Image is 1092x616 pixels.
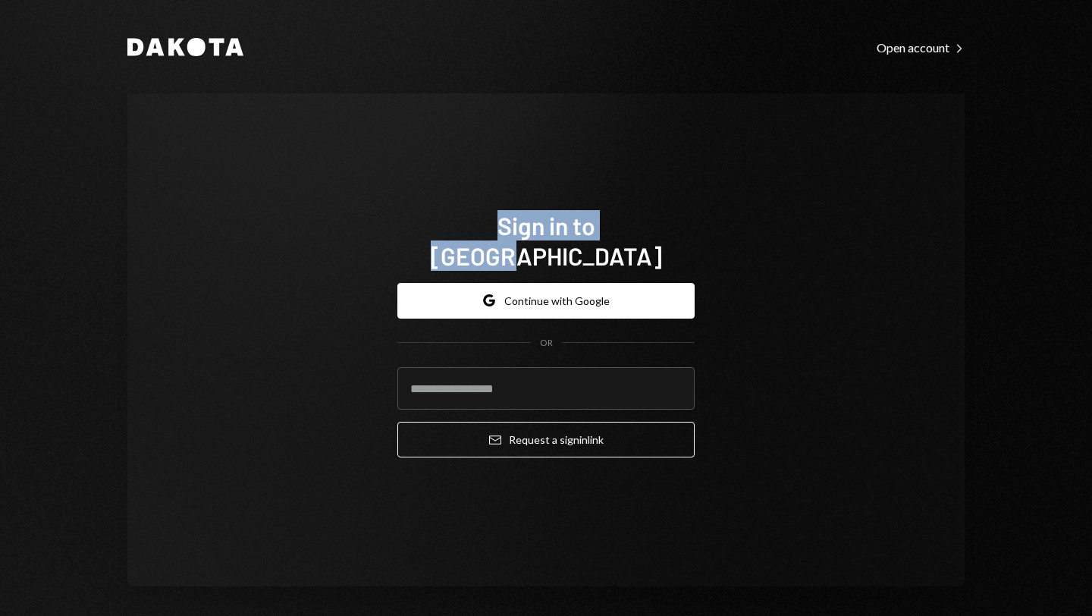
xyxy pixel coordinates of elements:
div: Open account [877,40,965,55]
a: Open account [877,39,965,55]
button: Request a signinlink [397,422,695,457]
div: OR [540,337,553,350]
h1: Sign in to [GEOGRAPHIC_DATA] [397,210,695,271]
button: Continue with Google [397,283,695,319]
